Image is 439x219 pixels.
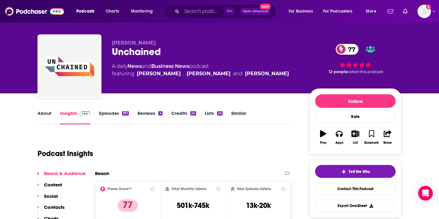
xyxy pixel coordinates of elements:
button: Play [315,126,331,148]
button: List [347,126,363,148]
button: open menu [284,6,321,16]
div: 77 12 peoplerated this podcast [309,40,401,78]
a: About [38,110,51,124]
button: Apps [331,126,347,148]
img: tell me why sparkle [341,169,346,174]
svg: Add a profile image [426,5,431,10]
button: open menu [127,6,161,16]
div: Play [320,141,326,145]
div: Bookmark [364,141,379,145]
div: A daily podcast [112,63,289,77]
button: open menu [362,6,384,16]
span: More [366,7,376,16]
h2: Power Score™ [108,187,132,191]
span: featuring [112,70,289,77]
div: 22 [217,111,223,115]
span: 77 [342,44,358,55]
img: User Profile [417,5,431,18]
a: Laura Shin [137,70,181,77]
span: New [260,4,271,10]
a: [PERSON_NAME] [245,70,289,77]
span: Logged in as abbie.hatfield [417,5,431,18]
span: Monitoring [131,7,153,16]
button: Social [37,193,58,205]
a: Similar [231,110,246,124]
span: Charts [106,7,119,16]
span: Tell Me Why [349,169,370,174]
a: Lists22 [205,110,223,124]
a: Episodes951 [99,110,129,124]
h2: New Episode Listens [237,187,271,191]
div: 24 [190,111,196,115]
a: Show notifications dropdown [401,6,410,17]
button: Bookmark [363,126,379,148]
span: Podcasts [76,7,94,16]
h1: Podcast Insights [38,149,93,158]
div: 951 [122,111,129,115]
h3: 501k-745k [177,201,209,210]
span: For Business [289,7,313,16]
a: 77 [336,44,358,55]
img: Podchaser - Follow, Share and Rate Podcasts [5,6,64,17]
button: tell me why sparkleTell Me Why [315,165,396,178]
span: , [183,70,184,77]
p: Contacts [44,204,65,210]
img: Unchained [39,36,100,97]
h3: 13k-20k [246,201,271,210]
a: InsightsPodchaser Pro [60,110,90,124]
a: Business News [151,63,189,69]
button: Export One-Sheet [315,200,396,212]
button: Follow [315,94,396,108]
button: open menu [72,6,102,16]
span: Open Advanced [243,10,268,13]
span: ⌘ K [224,7,235,15]
span: rated this podcast [348,69,383,74]
a: News [128,63,142,69]
div: 4 [158,111,162,115]
div: List [353,141,358,145]
span: and [142,63,151,69]
span: [PERSON_NAME] [112,40,156,46]
p: Reach & Audience [44,170,85,176]
span: and [233,70,243,77]
div: Share [383,141,392,145]
button: Contacts [37,204,65,216]
p: 77 [118,199,138,212]
p: Social [44,193,58,199]
a: Contact This Podcast [315,183,396,195]
button: Reach & Audience [37,170,85,182]
span: For Podcasters [323,7,353,16]
span: 12 people [329,69,348,74]
div: Open Intercom Messenger [418,186,433,201]
div: Search podcasts, credits, & more... [171,4,282,18]
div: Rate [315,110,396,123]
button: open menu [319,6,362,16]
a: Charts [102,6,123,16]
button: Content [37,182,62,193]
input: Search podcasts, credits, & more... [182,6,224,16]
div: Apps [335,141,343,145]
button: Show profile menu [417,5,431,18]
a: Show notifications dropdown [385,6,396,17]
p: Content [44,182,62,188]
button: Open AdvancedNew [240,8,271,15]
a: Haseeb Qureshi [187,70,231,77]
button: Share [380,126,396,148]
h2: Reach [95,170,109,176]
img: Podchaser Pro [80,111,90,116]
a: Credits24 [171,110,196,124]
a: Reviews4 [137,110,162,124]
h2: Total Monthly Listens [172,187,206,191]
